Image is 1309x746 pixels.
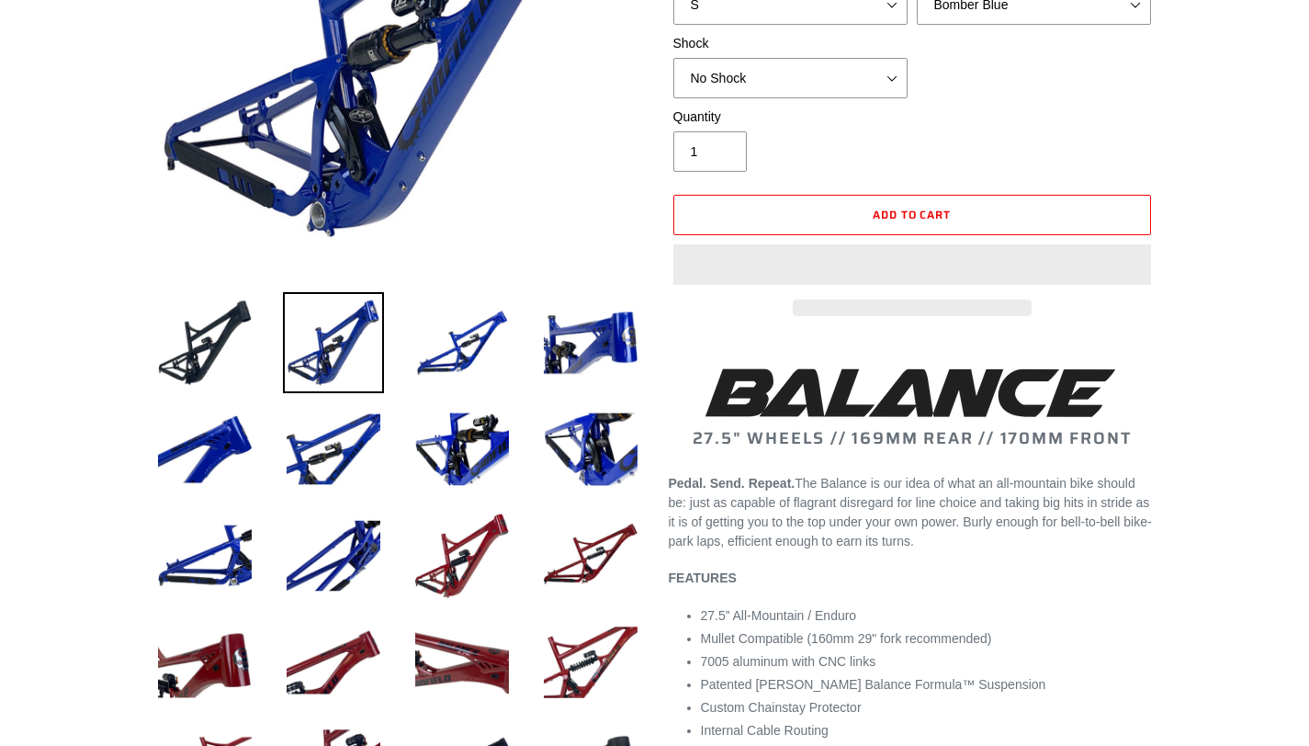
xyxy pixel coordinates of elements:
[540,505,641,606] img: Load image into Gallery viewer, BALANCE - Frameset
[283,292,384,393] img: Load image into Gallery viewer, BALANCE - Frameset
[154,399,255,500] img: Load image into Gallery viewer, BALANCE - Frameset
[283,399,384,500] img: Load image into Gallery viewer, BALANCE - Frameset
[669,571,737,585] b: FEATURES
[673,195,1151,235] button: Add to cart
[669,476,796,491] b: Pedal. Send. Repeat.
[873,206,952,223] span: Add to cart
[154,292,255,393] img: Load image into Gallery viewer, BALANCE - Frameset
[669,474,1156,551] p: The Balance is our idea of what an all-mountain bike should be: just as capable of flagrant disre...
[701,654,876,669] span: 7005 aluminum with CNC links
[412,292,513,393] img: Load image into Gallery viewer, BALANCE - Frameset
[283,612,384,713] img: Load image into Gallery viewer, BALANCE - Frameset
[540,612,641,713] img: Load image into Gallery viewer, BALANCE - Frameset
[701,608,857,623] span: 27.5” All-Mountain / Enduro
[540,399,641,500] img: Load image into Gallery viewer, BALANCE - Frameset
[673,107,908,127] label: Quantity
[701,700,862,715] span: Custom Chainstay Protector
[412,505,513,606] img: Load image into Gallery viewer, BALANCE - Frameset
[701,631,992,646] span: Mullet Compatible (160mm 29" fork recommended)
[669,362,1156,448] h2: 27.5" WHEELS // 169MM REAR // 170MM FRONT
[701,723,829,738] span: Internal Cable Routing
[673,34,908,53] label: Shock
[701,677,1046,692] span: Patented [PERSON_NAME] Balance Formula™ Suspension
[412,399,513,500] img: Load image into Gallery viewer, BALANCE - Frameset
[540,292,641,393] img: Load image into Gallery viewer, BALANCE - Frameset
[283,505,384,606] img: Load image into Gallery viewer, BALANCE - Frameset
[154,612,255,713] img: Load image into Gallery viewer, BALANCE - Frameset
[412,612,513,713] img: Load image into Gallery viewer, BALANCE - Frameset
[154,505,255,606] img: Load image into Gallery viewer, BALANCE - Frameset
